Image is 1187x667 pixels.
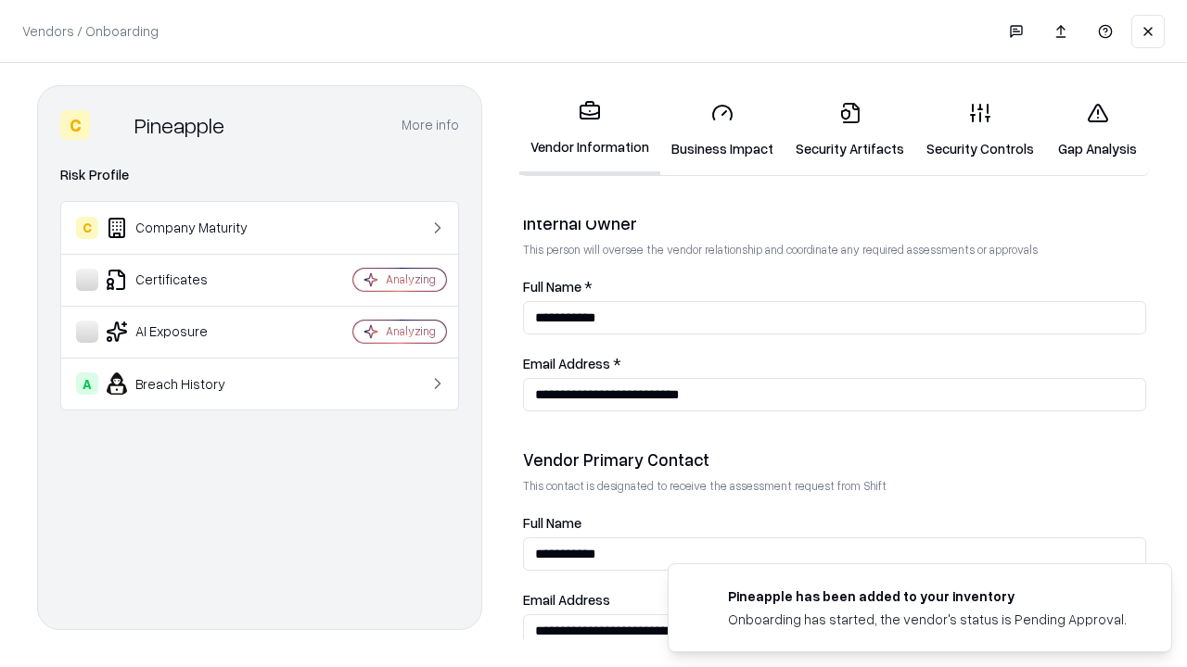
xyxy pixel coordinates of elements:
img: Pineapple [97,110,127,140]
div: Analyzing [386,271,436,287]
div: Pineapple [134,110,224,140]
div: Risk Profile [60,164,459,186]
a: Gap Analysis [1045,87,1150,173]
label: Full Name [523,516,1146,530]
p: This contact is designated to receive the assessment request from Shift [523,478,1146,494]
div: Company Maturity [76,217,298,239]
div: Vendor Primary Contact [523,448,1146,471]
a: Security Controls [915,87,1045,173]
div: Onboarding has started, the vendor's status is Pending Approval. [728,610,1127,629]
img: pineappleenergy.com [691,586,713,609]
div: Breach History [76,372,298,395]
div: C [76,217,98,239]
div: C [60,110,90,140]
label: Email Address * [523,357,1146,371]
label: Full Name * [523,280,1146,294]
div: Internal Owner [523,212,1146,234]
label: Email Address [523,593,1146,607]
a: Business Impact [660,87,785,173]
a: Security Artifacts [785,87,915,173]
div: Analyzing [386,323,436,339]
button: More info [402,108,459,142]
a: Vendor Information [519,85,660,175]
div: Pineapple has been added to your inventory [728,586,1127,606]
div: AI Exposure [76,321,298,343]
p: Vendors / Onboarding [22,21,159,41]
div: A [76,372,98,395]
div: Certificates [76,269,298,291]
p: This person will oversee the vendor relationship and coordinate any required assessments or appro... [523,242,1146,258]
